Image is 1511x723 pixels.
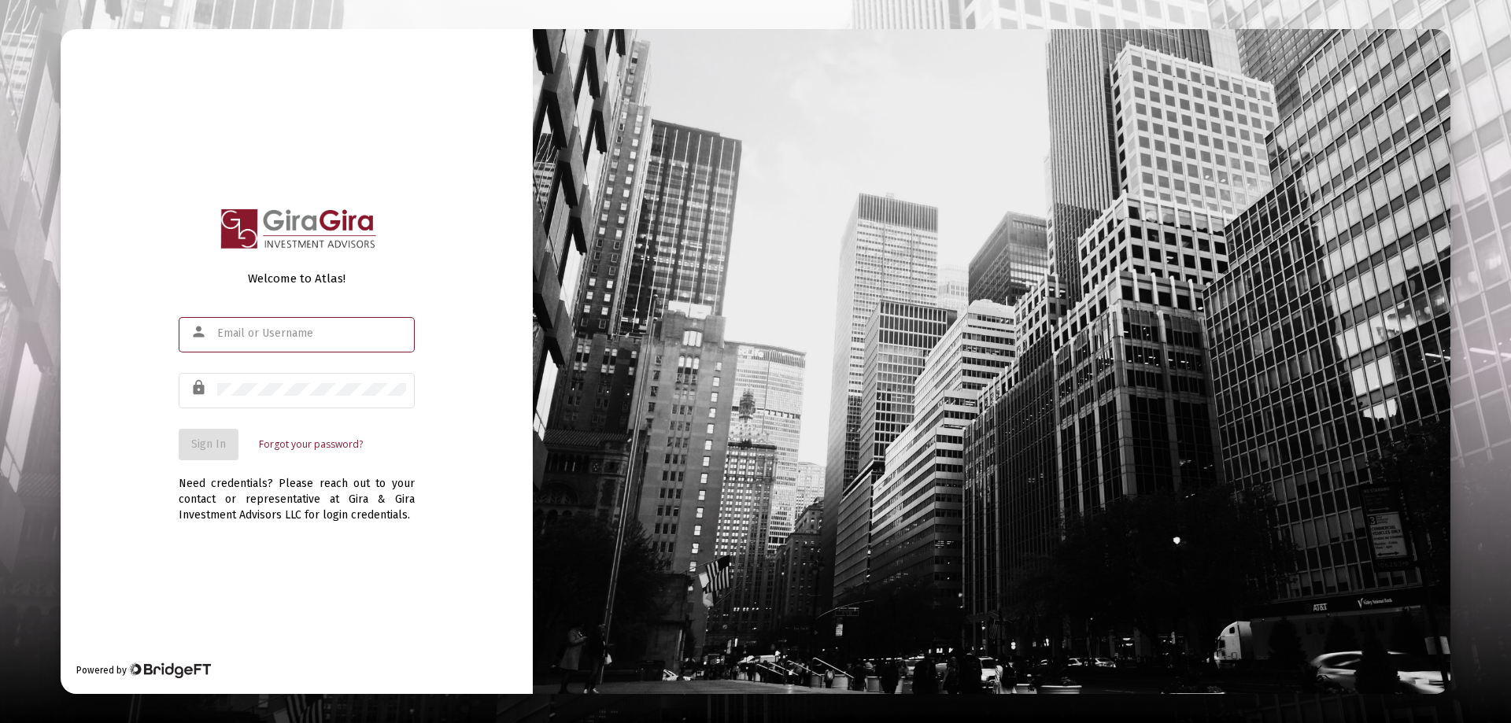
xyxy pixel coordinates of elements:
[190,323,209,341] mat-icon: person
[210,200,384,259] img: Logo
[179,460,415,523] div: Need credentials? Please reach out to your contact or representative at Gira & Gira Investment Ad...
[191,437,226,451] span: Sign In
[76,662,211,678] div: Powered by
[217,327,406,340] input: Email or Username
[179,271,415,286] div: Welcome to Atlas!
[259,437,363,452] a: Forgot your password?
[179,429,238,460] button: Sign In
[190,378,209,397] mat-icon: lock
[128,662,211,678] img: Bridge Financial Technology Logo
